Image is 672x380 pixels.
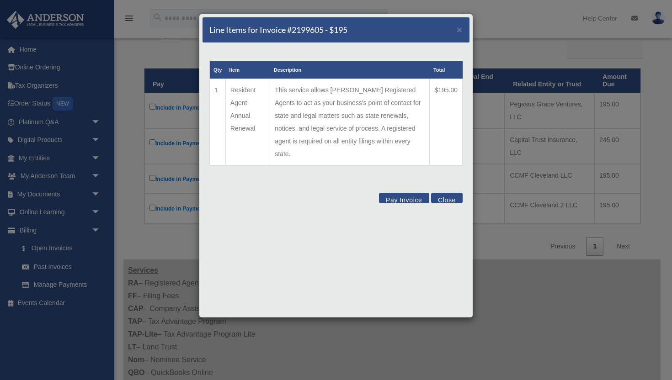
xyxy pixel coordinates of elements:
th: Description [270,61,430,79]
td: This service allows [PERSON_NAME] Registered Agents to act as your business's point of contact fo... [270,79,430,166]
td: $195.00 [430,79,463,166]
button: Close [457,25,463,34]
span: × [457,24,463,35]
td: 1 [210,79,226,166]
td: Resident Agent Annual Renewal [225,79,270,166]
th: Total [430,61,463,79]
th: Qty [210,61,226,79]
h5: Line Items for Invoice #2199605 - $195 [209,24,347,36]
button: Close [431,193,463,203]
button: Pay Invoice [379,193,429,203]
th: Item [225,61,270,79]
